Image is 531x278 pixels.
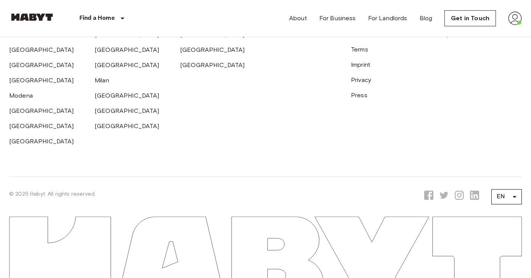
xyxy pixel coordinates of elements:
[9,191,96,197] span: © 2025 Habyt. All rights reserved.
[351,46,368,53] a: Terms
[351,31,373,38] a: Careers
[95,77,109,84] a: Milan
[319,14,356,23] a: For Business
[180,31,245,38] a: [GEOGRAPHIC_DATA]
[95,92,159,99] a: [GEOGRAPHIC_DATA]
[180,61,245,69] a: [GEOGRAPHIC_DATA]
[9,61,74,69] a: [GEOGRAPHIC_DATA]
[9,13,55,21] img: Habyt
[491,186,522,207] div: EN
[351,92,367,99] a: Press
[95,122,159,130] a: [GEOGRAPHIC_DATA]
[436,31,469,38] a: Corporates
[9,92,33,99] a: Modena
[351,76,371,84] a: Privacy
[289,14,307,23] a: About
[9,46,74,53] a: [GEOGRAPHIC_DATA]
[9,107,74,114] a: [GEOGRAPHIC_DATA]
[95,107,159,114] a: [GEOGRAPHIC_DATA]
[351,61,370,68] a: Imprint
[95,61,159,69] a: [GEOGRAPHIC_DATA]
[9,138,74,145] a: [GEOGRAPHIC_DATA]
[9,31,40,38] a: Dusseldorf
[95,31,159,38] a: [GEOGRAPHIC_DATA]
[79,14,115,23] p: Find a Home
[95,46,159,53] a: [GEOGRAPHIC_DATA]
[508,11,522,25] img: avatar
[368,14,407,23] a: For Landlords
[9,77,74,84] a: [GEOGRAPHIC_DATA]
[444,10,496,26] a: Get in Touch
[420,14,433,23] a: Blog
[180,46,245,53] a: [GEOGRAPHIC_DATA]
[9,122,74,130] a: [GEOGRAPHIC_DATA]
